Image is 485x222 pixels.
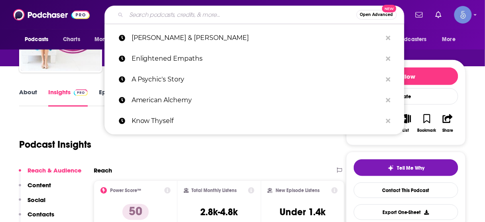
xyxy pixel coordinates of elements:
button: tell me why sparkleTell Me Why [354,159,458,176]
a: Show notifications dropdown [412,8,426,22]
img: Podchaser - Follow, Share and Rate Podcasts [13,7,90,22]
p: Renee Belz & Lauren Sambataro [132,28,382,48]
div: List [403,128,409,133]
button: Open AdvancedNew [357,10,397,20]
p: Enlightened Empaths [132,48,382,69]
a: InsightsPodchaser Pro [48,88,88,107]
span: Logged in as Spiral5-G1 [454,6,472,24]
button: Reach & Audience [19,166,81,181]
a: American Alchemy [104,90,404,111]
button: Social [19,196,45,211]
button: Bookmark [416,109,437,138]
button: Show profile menu [454,6,472,24]
h2: New Episode Listens [276,188,319,193]
a: Show notifications dropdown [432,8,445,22]
button: List [396,109,416,138]
a: Episodes314 [99,88,138,107]
img: tell me why sparkle [388,165,394,171]
button: open menu [437,32,466,47]
p: Know Thyself [132,111,382,131]
span: Podcasts [25,34,48,45]
h3: 2.8k-4.8k [200,206,238,218]
span: For Podcasters [388,34,427,45]
span: Charts [63,34,80,45]
a: Enlightened Empaths [104,48,404,69]
span: Open Advanced [360,13,393,17]
p: A Psychic's Story [132,69,382,90]
h3: Under 1.4k [280,206,325,218]
p: Reach & Audience [28,166,81,174]
span: Tell Me Why [397,165,425,171]
button: Content [19,181,51,196]
span: New [382,5,396,12]
a: [PERSON_NAME] & [PERSON_NAME] [104,28,404,48]
h2: Total Monthly Listens [192,188,237,193]
button: open menu [383,32,438,47]
h2: Reach [94,166,112,174]
p: Contacts [28,210,54,218]
h2: Power Score™ [110,188,141,193]
div: Search podcasts, credits, & more... [104,6,404,24]
a: Charts [58,32,85,47]
a: About [19,88,37,107]
h1: Podcast Insights [19,139,91,151]
img: User Profile [454,6,472,24]
p: 50 [122,204,149,220]
p: American Alchemy [132,90,382,111]
div: Share [442,128,453,133]
div: Rate [354,88,458,105]
button: Export One-Sheet [354,204,458,220]
div: Bookmark [418,128,436,133]
p: Social [28,196,45,204]
button: Share [438,109,458,138]
img: Podchaser Pro [74,89,88,96]
p: Content [28,181,51,189]
span: Monitoring [95,34,123,45]
input: Search podcasts, credits, & more... [126,8,357,21]
button: Follow [354,67,458,85]
button: open menu [19,32,59,47]
a: Contact This Podcast [354,182,458,198]
button: open menu [89,32,133,47]
a: A Psychic's Story [104,69,404,90]
span: More [442,34,456,45]
a: Know Thyself [104,111,404,131]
